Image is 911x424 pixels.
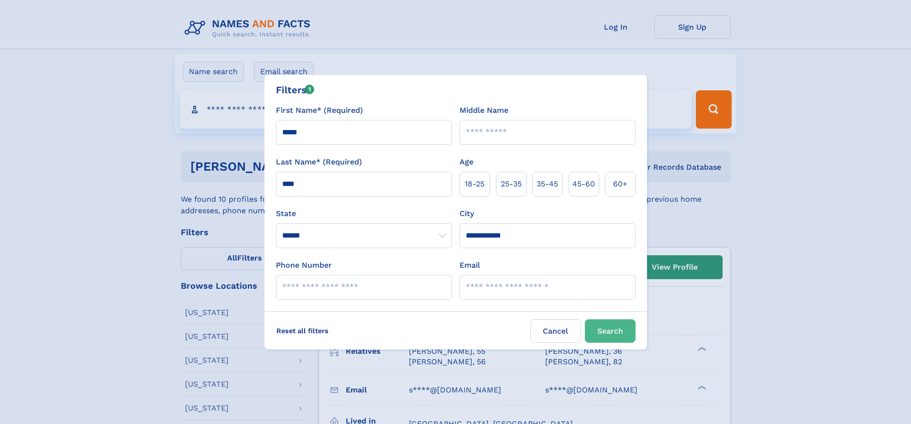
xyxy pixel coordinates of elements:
[537,178,558,190] span: 35‑45
[460,156,473,168] label: Age
[276,105,363,116] label: First Name* (Required)
[530,319,581,343] label: Cancel
[572,178,595,190] span: 45‑60
[613,178,627,190] span: 60+
[585,319,636,343] button: Search
[460,105,508,116] label: Middle Name
[465,178,484,190] span: 18‑25
[276,156,362,168] label: Last Name* (Required)
[276,260,332,271] label: Phone Number
[501,178,522,190] span: 25‑35
[460,260,480,271] label: Email
[460,208,474,219] label: City
[276,83,315,97] div: Filters
[270,319,335,342] label: Reset all filters
[276,208,452,219] label: State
